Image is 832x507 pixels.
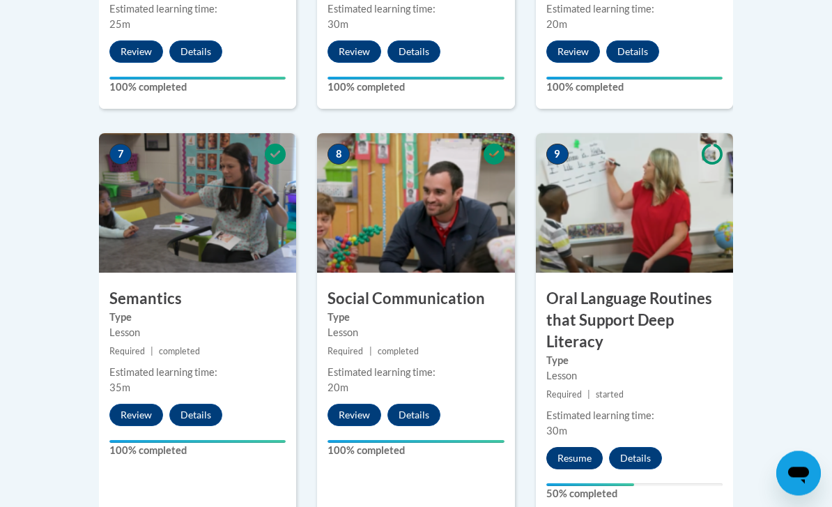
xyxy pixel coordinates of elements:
[776,451,821,496] iframe: Button to launch messaging window
[546,409,723,424] div: Estimated learning time:
[109,41,163,63] button: Review
[109,441,286,444] div: Your progress
[109,404,163,427] button: Review
[546,19,567,31] span: 20m
[546,487,723,502] label: 50% completed
[109,310,286,326] label: Type
[587,390,590,400] span: |
[328,441,504,444] div: Your progress
[546,484,635,487] div: Your progress
[159,347,200,357] span: completed
[109,2,286,17] div: Estimated learning time:
[109,347,145,357] span: Required
[328,326,504,341] div: Lesson
[378,347,419,357] span: completed
[387,41,440,63] button: Details
[546,425,567,437] span: 30m
[109,365,286,381] div: Estimated learning time:
[328,444,504,459] label: 100% completed
[109,382,130,394] span: 35m
[109,144,132,165] span: 7
[609,448,662,470] button: Details
[546,2,723,17] div: Estimated learning time:
[596,390,624,400] span: started
[317,134,514,273] img: Course Image
[546,80,723,96] label: 100% completed
[109,77,286,80] div: Your progress
[328,80,504,96] label: 100% completed
[99,134,296,273] img: Course Image
[109,326,286,341] div: Lesson
[317,289,514,310] h3: Social Communication
[387,404,440,427] button: Details
[536,289,733,353] h3: Oral Language Routines that Support Deep Literacy
[328,347,363,357] span: Required
[328,404,381,427] button: Review
[369,347,372,357] span: |
[109,19,130,31] span: 25m
[546,369,723,384] div: Lesson
[546,41,600,63] button: Review
[328,365,504,381] div: Estimated learning time:
[328,144,350,165] span: 8
[109,444,286,459] label: 100% completed
[536,134,733,273] img: Course Image
[328,2,504,17] div: Estimated learning time:
[546,448,603,470] button: Resume
[328,41,381,63] button: Review
[151,347,153,357] span: |
[546,77,723,80] div: Your progress
[109,80,286,96] label: 100% completed
[546,354,723,369] label: Type
[328,77,504,80] div: Your progress
[328,382,348,394] span: 20m
[546,144,569,165] span: 9
[328,310,504,326] label: Type
[99,289,296,310] h3: Semantics
[169,404,222,427] button: Details
[606,41,659,63] button: Details
[169,41,222,63] button: Details
[328,19,348,31] span: 30m
[546,390,582,400] span: Required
